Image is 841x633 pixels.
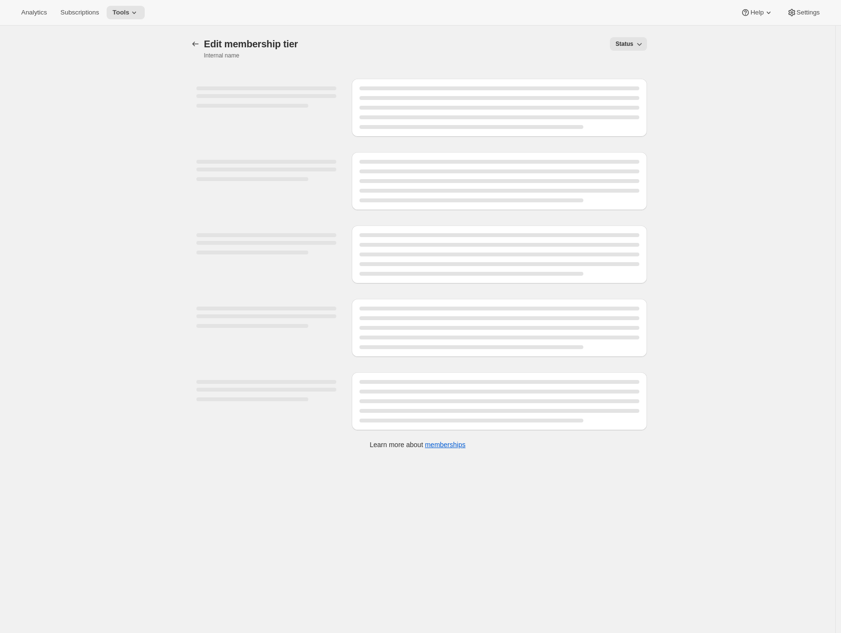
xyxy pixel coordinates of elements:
span: Tools [112,9,129,16]
span: Subscriptions [60,9,99,16]
span: Status [616,40,634,48]
button: Settings [781,6,826,19]
a: memberships [425,441,466,449]
p: Learn more about [370,440,465,450]
p: Internal name [204,52,302,59]
button: Memberships [189,37,202,51]
span: Help [750,9,763,16]
button: Subscriptions [55,6,105,19]
div: Edit membership tier [204,38,298,50]
button: Tools [107,6,145,19]
span: Analytics [21,9,47,16]
button: Help [735,6,779,19]
span: Settings [797,9,820,16]
button: Analytics [15,6,53,19]
button: Status [610,37,647,51]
